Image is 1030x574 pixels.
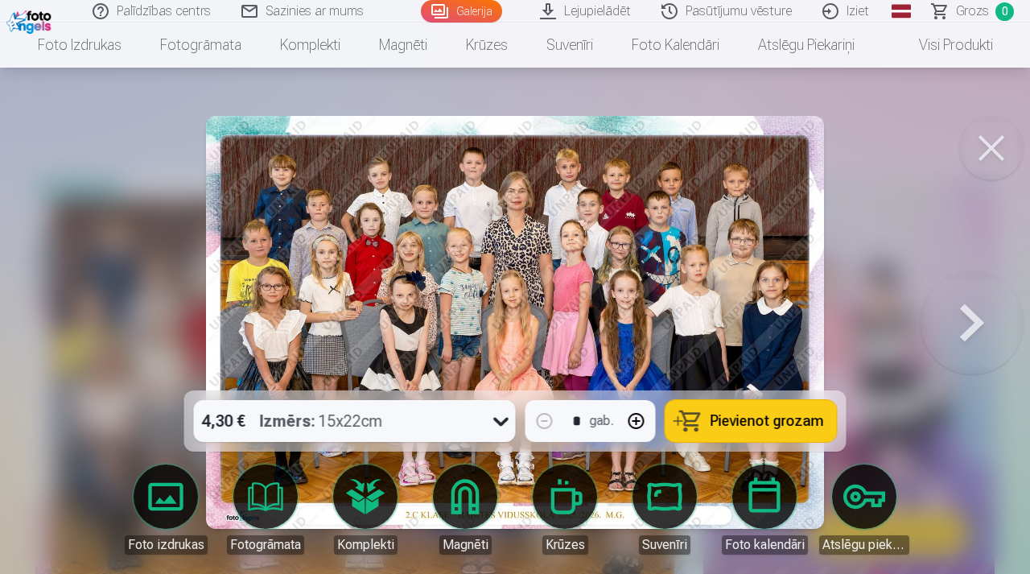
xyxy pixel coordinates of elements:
[125,535,208,555] div: Foto izdrukas
[590,411,614,431] div: gab.
[227,535,304,555] div: Fotogrāmata
[719,465,810,555] a: Foto kalendāri
[542,535,588,555] div: Krūzes
[194,400,253,442] div: 4,30 €
[819,465,909,555] a: Atslēgu piekariņi
[334,535,398,555] div: Komplekti
[19,23,141,68] a: Foto izdrukas
[261,23,360,68] a: Komplekti
[874,23,1012,68] a: Visi produkti
[520,465,610,555] a: Krūzes
[722,535,808,555] div: Foto kalendāri
[711,414,824,428] span: Pievienot grozam
[819,535,909,555] div: Atslēgu piekariņi
[6,6,56,34] img: /fa1
[665,400,837,442] button: Pievienot grozam
[260,410,315,432] strong: Izmērs :
[121,465,211,555] a: Foto izdrukas
[360,23,447,68] a: Magnēti
[260,400,383,442] div: 15x22cm
[320,465,410,555] a: Komplekti
[439,535,492,555] div: Magnēti
[220,465,311,555] a: Fotogrāmata
[612,23,739,68] a: Foto kalendāri
[447,23,527,68] a: Krūzes
[141,23,261,68] a: Fotogrāmata
[739,23,874,68] a: Atslēgu piekariņi
[620,465,710,555] a: Suvenīri
[639,535,690,555] div: Suvenīri
[420,465,510,555] a: Magnēti
[995,2,1014,21] span: 0
[956,2,989,21] span: Grozs
[527,23,612,68] a: Suvenīri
